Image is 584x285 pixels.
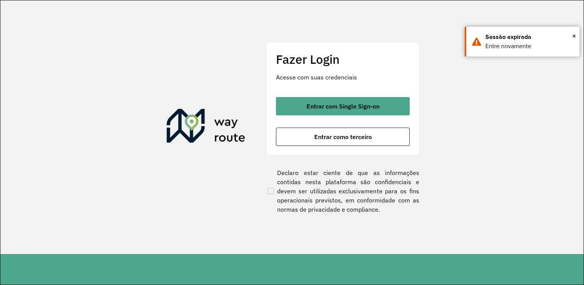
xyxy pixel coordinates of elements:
[485,32,574,42] div: Sessão expirada
[167,109,245,146] img: Roteirizador AmbevTech
[276,128,410,146] button: button
[276,52,410,66] h2: Fazer Login
[485,42,574,51] div: Entre novamente
[307,103,380,109] span: Entrar com Single Sign-on
[276,73,410,82] p: Acesse com suas credenciais
[276,97,410,115] button: button
[572,30,576,42] button: Close
[266,168,419,214] label: Declaro estar ciente de que as informações contidas nesta plataforma são confidenciais e devem se...
[314,134,372,140] span: Entrar como terceiro
[572,30,576,42] span: ×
